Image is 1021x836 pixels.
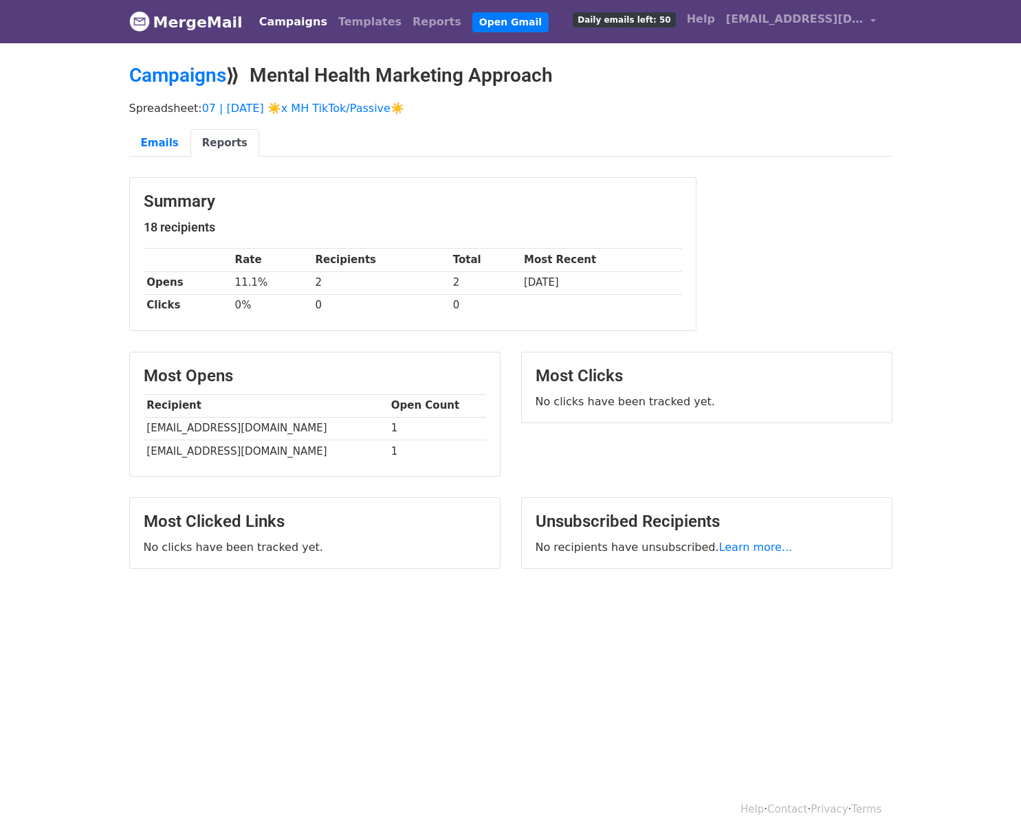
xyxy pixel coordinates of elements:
[144,440,388,462] td: [EMAIL_ADDRESS][DOMAIN_NAME]
[129,101,892,115] p: Spreadsheet:
[129,64,226,87] a: Campaigns
[536,394,878,409] p: No clicks have been tracked yet.
[536,366,878,386] h3: Most Clicks
[767,803,807,815] a: Contact
[254,8,333,36] a: Campaigns
[144,512,486,532] h3: Most Clicked Links
[719,541,793,554] a: Learn more...
[450,249,520,271] th: Total
[190,129,259,157] a: Reports
[536,512,878,532] h3: Unsubscribed Recipients
[129,11,150,32] img: MergeMail logo
[388,417,486,440] td: 1
[472,12,549,32] a: Open Gmail
[312,294,450,317] td: 0
[952,770,1021,836] iframe: Chat Widget
[144,220,682,235] h5: 18 recipients
[388,440,486,462] td: 1
[144,192,682,212] h3: Summary
[202,102,404,115] a: 07 | [DATE] ☀️x MH TikTok/Passive☀️
[450,294,520,317] td: 0
[721,5,881,38] a: [EMAIL_ADDRESS][DOMAIN_NAME]
[811,803,848,815] a: Privacy
[129,129,190,157] a: Emails
[312,271,450,294] td: 2
[388,394,486,417] th: Open Count
[232,294,312,317] td: 0%
[144,540,486,554] p: No clicks have been tracked yet.
[129,64,892,87] h2: ⟫ Mental Health Marketing Approach
[144,394,388,417] th: Recipient
[312,249,450,271] th: Recipients
[681,5,721,33] a: Help
[536,540,878,554] p: No recipients have unsubscribed.
[573,12,675,27] span: Daily emails left: 50
[851,803,881,815] a: Terms
[567,5,681,33] a: Daily emails left: 50
[450,271,520,294] td: 2
[520,271,681,294] td: [DATE]
[144,366,486,386] h3: Most Opens
[144,417,388,440] td: [EMAIL_ADDRESS][DOMAIN_NAME]
[129,8,243,36] a: MergeMail
[144,294,232,317] th: Clicks
[407,8,467,36] a: Reports
[232,271,312,294] td: 11.1%
[740,803,764,815] a: Help
[520,249,681,271] th: Most Recent
[144,271,232,294] th: Opens
[232,249,312,271] th: Rate
[726,11,864,27] span: [EMAIL_ADDRESS][DOMAIN_NAME]
[333,8,407,36] a: Templates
